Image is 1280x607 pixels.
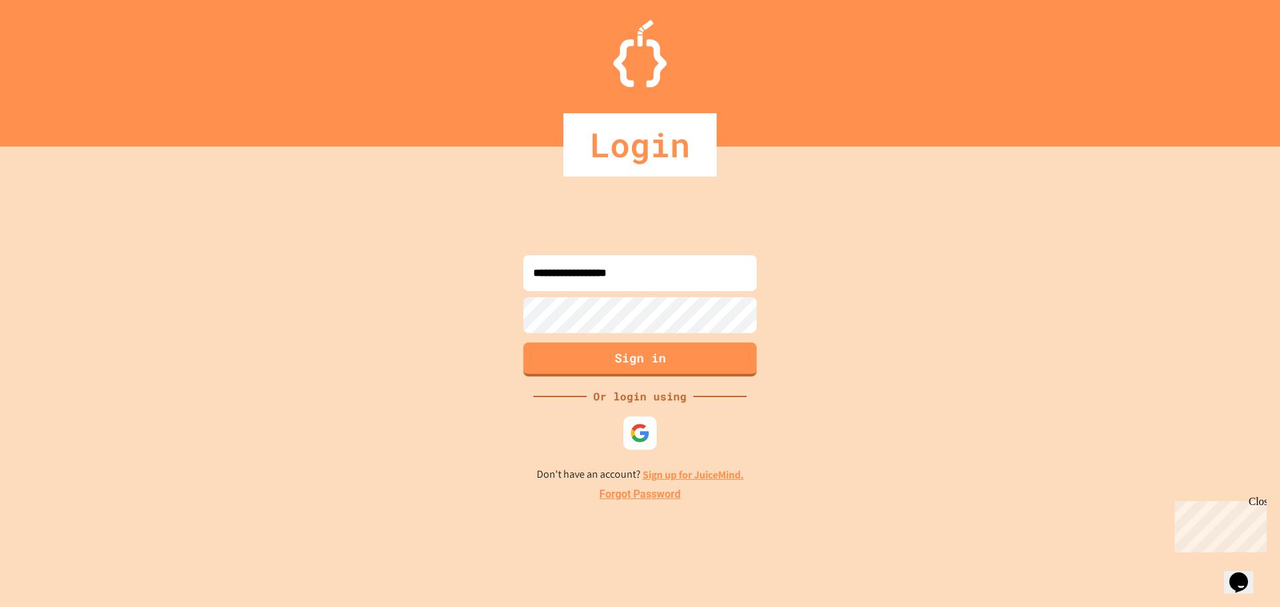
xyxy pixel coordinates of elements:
iframe: chat widget [1224,554,1267,594]
img: google-icon.svg [630,423,650,443]
p: Don't have an account? [537,466,744,483]
div: Or login using [587,388,693,404]
div: Chat with us now!Close [5,5,92,85]
iframe: chat widget [1169,496,1267,552]
a: Forgot Password [599,486,681,502]
img: Logo.svg [613,20,667,87]
button: Sign in [523,342,757,376]
a: Sign up for JuiceMind. [643,468,744,482]
div: Login [563,113,717,177]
